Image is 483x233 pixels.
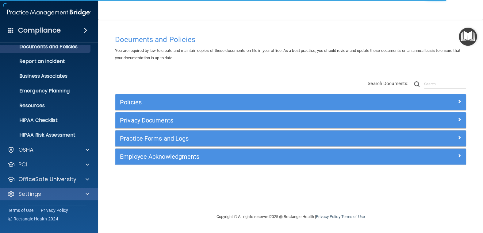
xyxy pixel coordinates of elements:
[4,132,88,138] p: HIPAA Risk Assessment
[18,176,76,183] p: OfficeSafe University
[8,216,58,222] span: Ⓒ Rectangle Health 2024
[18,161,27,168] p: PCI
[18,146,34,153] p: OSHA
[120,135,374,142] h5: Practice Forms and Logs
[7,190,89,198] a: Settings
[120,153,374,160] h5: Employee Acknowledgments
[4,88,88,94] p: Emergency Planning
[459,28,477,46] button: Open Resource Center
[41,207,68,213] a: Privacy Policy
[368,81,408,86] span: Search Documents:
[179,207,403,227] div: Copyright © All rights reserved 2025 @ Rectangle Health | |
[414,81,420,87] img: ic-search.3b580494.png
[8,207,33,213] a: Terms of Use
[4,103,88,109] p: Resources
[7,161,89,168] a: PCI
[120,99,374,106] h5: Policies
[120,152,461,161] a: Employee Acknowledgments
[120,117,374,124] h5: Privacy Documents
[120,134,461,143] a: Practice Forms and Logs
[4,44,88,50] p: Documents and Policies
[18,190,41,198] p: Settings
[120,97,461,107] a: Policies
[7,146,89,153] a: OSHA
[7,176,89,183] a: OfficeSafe University
[18,26,61,35] h4: Compliance
[424,80,466,89] input: Search
[341,214,365,219] a: Terms of Use
[4,117,88,123] p: HIPAA Checklist
[4,58,88,64] p: Report an Incident
[115,48,460,60] span: You are required by law to create and maintain copies of these documents on file in your office. ...
[4,73,88,79] p: Business Associates
[7,6,91,19] img: PMB logo
[120,115,461,125] a: Privacy Documents
[115,36,466,44] h4: Documents and Policies
[316,214,340,219] a: Privacy Policy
